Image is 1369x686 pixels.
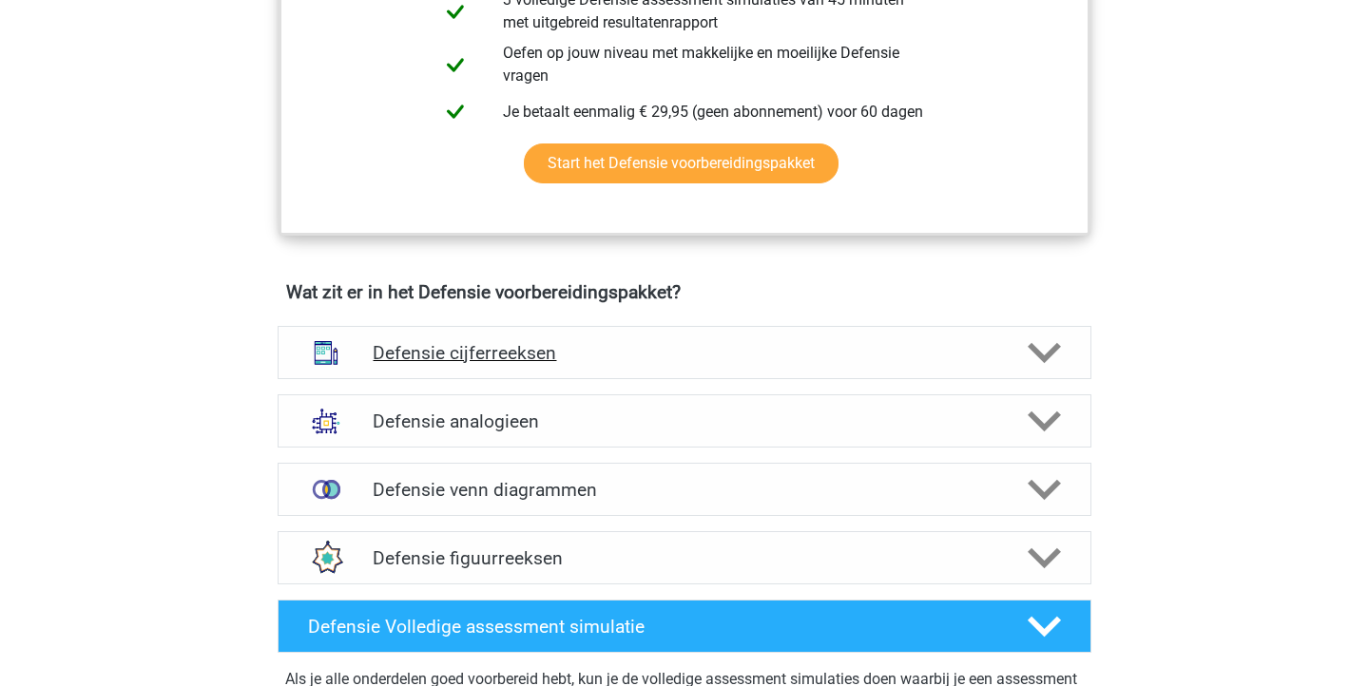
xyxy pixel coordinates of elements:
[373,342,995,364] h4: Defensie cijferreeksen
[308,616,996,638] h4: Defensie Volledige assessment simulatie
[270,531,1099,584] a: figuurreeksen Defensie figuurreeksen
[301,396,351,446] img: analogieen
[301,533,351,582] img: figuurreeksen
[301,328,351,377] img: cijferreeksen
[270,600,1099,653] a: Defensie Volledige assessment simulatie
[270,326,1099,379] a: cijferreeksen Defensie cijferreeksen
[286,281,1083,303] h4: Wat zit er in het Defensie voorbereidingspakket?
[270,394,1099,448] a: analogieen Defensie analogieen
[524,143,839,183] a: Start het Defensie voorbereidingspakket
[373,410,995,432] h4: Defensie analogieen
[270,463,1099,516] a: venn diagrammen Defensie venn diagrammen
[373,547,995,569] h4: Defensie figuurreeksen
[301,465,351,514] img: venn diagrammen
[373,479,995,501] h4: Defensie venn diagrammen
